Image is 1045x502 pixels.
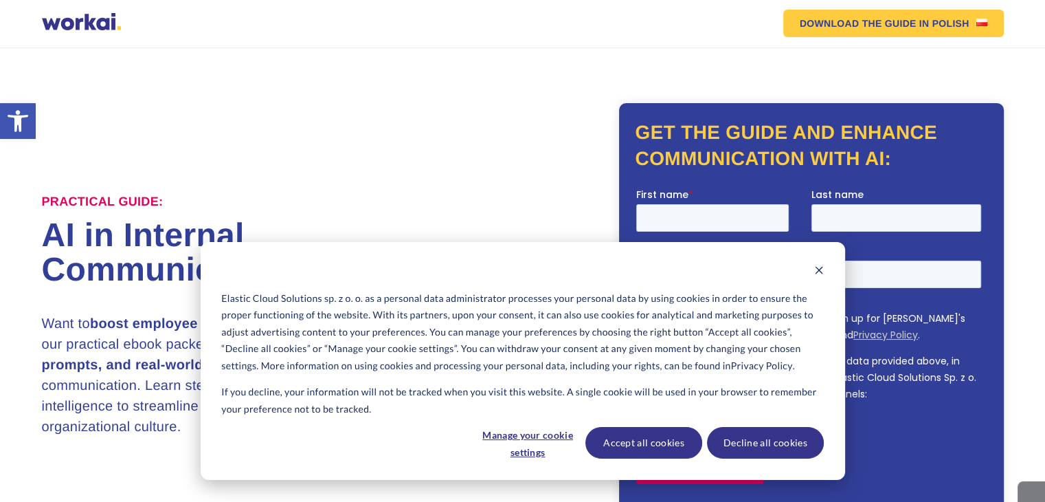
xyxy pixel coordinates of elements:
[636,188,987,496] iframe: Form 0
[814,263,824,281] button: Dismiss cookie banner
[475,427,581,459] button: Manage your cookie settings
[976,19,987,26] img: US flag
[800,19,917,28] em: DOWNLOAD THE GUIDE
[42,195,164,210] label: Practical Guide:
[90,316,383,331] strong: boost employee efficiency and engagement
[783,10,1004,37] a: DOWNLOAD THE GUIDEIN POLISHUS flag
[707,427,824,459] button: Decline all cookies
[201,242,845,480] div: Cookie banner
[731,358,793,375] a: Privacy Policy
[221,290,823,375] p: Elastic Cloud Solutions sp. z o. o. as a personal data administrator processes your personal data...
[42,219,523,287] h1: AI in Internal Communications
[221,384,823,417] p: If you decline, your information will not be tracked when you visit this website. A single cookie...
[42,314,475,437] h3: Want to ? Download our practical ebook packed with of AI applications in internal communication. ...
[636,120,987,172] h2: Get the guide and enhance communication with AI:
[585,427,702,459] button: Accept all cookies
